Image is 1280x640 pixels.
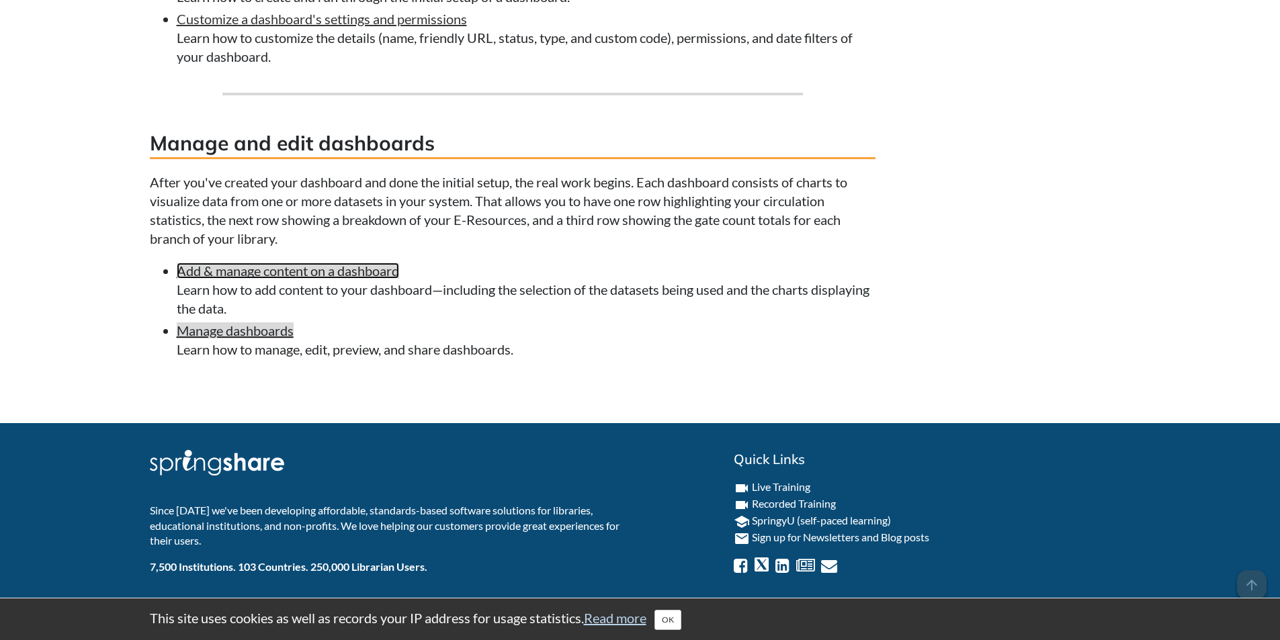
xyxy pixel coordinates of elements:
[177,9,876,66] li: Learn how to customize the details (name, friendly URL, status, type, and custom code), permissio...
[177,261,876,318] li: Learn how to add content to your dashboard—including the selection of the datasets being used and...
[150,173,876,248] p: After you've created your dashboard and done the initial setup, the real work begins. Each dashbo...
[734,450,1131,469] h2: Quick Links
[734,480,750,496] i: videocam
[752,480,810,493] a: Live Training
[136,608,1144,630] div: This site uses cookies as well as records your IP address for usage statistics.
[150,503,630,548] p: Since [DATE] we've been developing affordable, standards-based software solutions for libraries, ...
[734,514,750,530] i: school
[177,321,876,359] li: Learn how to manage, edit, preview, and share dashboards.
[150,450,284,475] img: Springshare
[177,11,467,27] a: Customize a dashboard's settings and permissions
[1237,572,1267,588] a: arrow_upward
[584,610,646,626] a: Read more
[734,497,750,513] i: videocam
[752,497,836,510] a: Recorded Training
[752,531,929,543] a: Sign up for Newsletters and Blog posts
[150,560,427,573] b: 7,500 Institutions. 103 Countries. 250,000 Librarian Users.
[734,531,750,547] i: email
[752,514,891,527] a: SpringyU (self-paced learning)
[177,322,294,338] a: Manage dashboards
[150,129,876,159] h3: Manage and edit dashboards
[654,610,681,630] button: Close
[177,263,399,279] a: Add & manage content on a dashboard
[1237,570,1267,600] span: arrow_upward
